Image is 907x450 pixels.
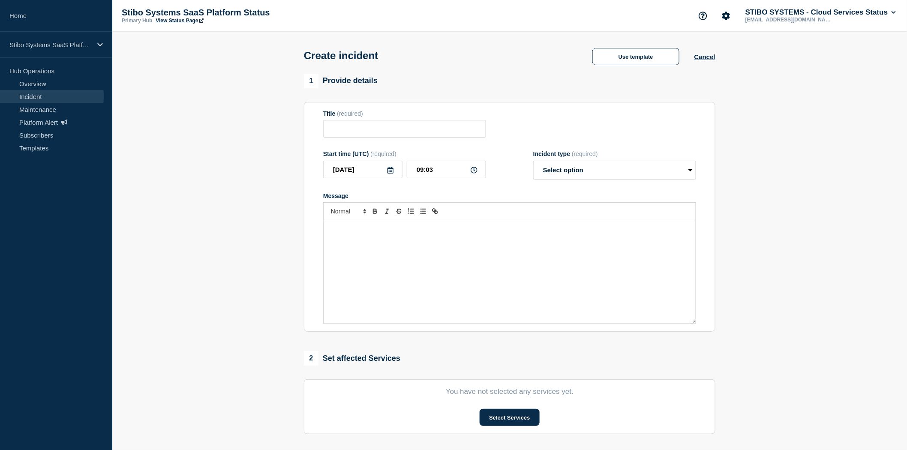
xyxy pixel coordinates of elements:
span: (required) [370,150,396,157]
button: Select Services [480,409,539,426]
button: Toggle bold text [369,206,381,216]
a: View Status Page [156,18,203,24]
span: (required) [572,150,598,157]
button: Toggle ordered list [405,206,417,216]
p: You have not selected any services yet. [323,387,696,396]
p: Stibo Systems SaaS Platform Status [9,41,92,48]
span: (required) [337,110,363,117]
button: Toggle strikethrough text [393,206,405,216]
button: Use template [592,48,679,65]
div: Provide details [304,74,378,88]
select: Incident type [533,161,696,180]
button: Cancel [694,53,715,60]
div: Message [324,220,696,323]
p: [EMAIL_ADDRESS][DOMAIN_NAME] [744,17,833,23]
p: Primary Hub [122,18,152,24]
button: Toggle italic text [381,206,393,216]
button: STIBO SYSTEMS - Cloud Services Status [744,8,898,17]
span: 2 [304,351,318,366]
button: Account settings [717,7,735,25]
div: Title [323,110,486,117]
span: Font size [327,206,369,216]
p: Stibo Systems SaaS Platform Status [122,8,293,18]
input: HH:MM [407,161,486,178]
div: Set affected Services [304,351,400,366]
span: 1 [304,74,318,88]
div: Incident type [533,150,696,157]
h1: Create incident [304,50,378,62]
div: Message [323,192,696,199]
button: Toggle bulleted list [417,206,429,216]
button: Support [694,7,712,25]
input: YYYY-MM-DD [323,161,402,178]
div: Start time (UTC) [323,150,486,157]
input: Title [323,120,486,138]
button: Toggle link [429,206,441,216]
